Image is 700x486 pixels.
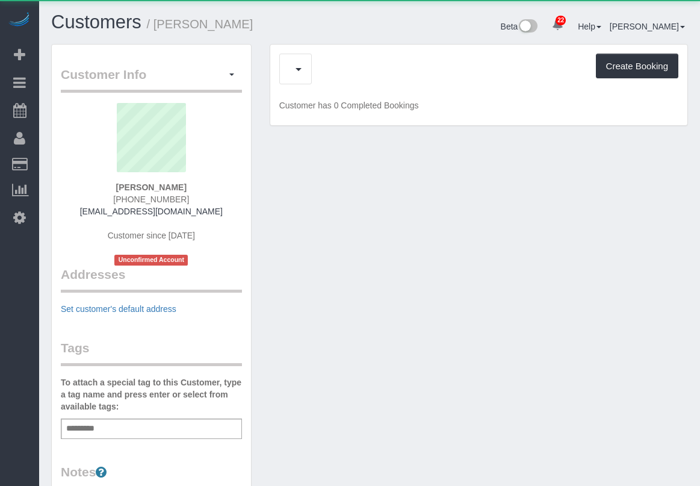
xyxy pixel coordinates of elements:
[501,22,538,31] a: Beta
[113,195,189,204] span: [PHONE_NUMBER]
[116,182,187,192] strong: [PERSON_NAME]
[596,54,678,79] button: Create Booking
[610,22,685,31] a: [PERSON_NAME]
[114,255,188,265] span: Unconfirmed Account
[556,16,566,25] span: 22
[61,66,242,93] legend: Customer Info
[279,99,678,111] p: Customer has 0 Completed Bookings
[546,12,569,39] a: 22
[61,304,176,314] a: Set customer's default address
[51,11,141,33] a: Customers
[108,231,195,240] span: Customer since [DATE]
[61,339,242,366] legend: Tags
[578,22,601,31] a: Help
[61,376,242,413] label: To attach a special tag to this Customer, type a tag name and press enter or select from availabl...
[7,12,31,29] img: Automaid Logo
[147,17,253,31] small: / [PERSON_NAME]
[80,207,223,216] a: [EMAIL_ADDRESS][DOMAIN_NAME]
[518,19,537,35] img: New interface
